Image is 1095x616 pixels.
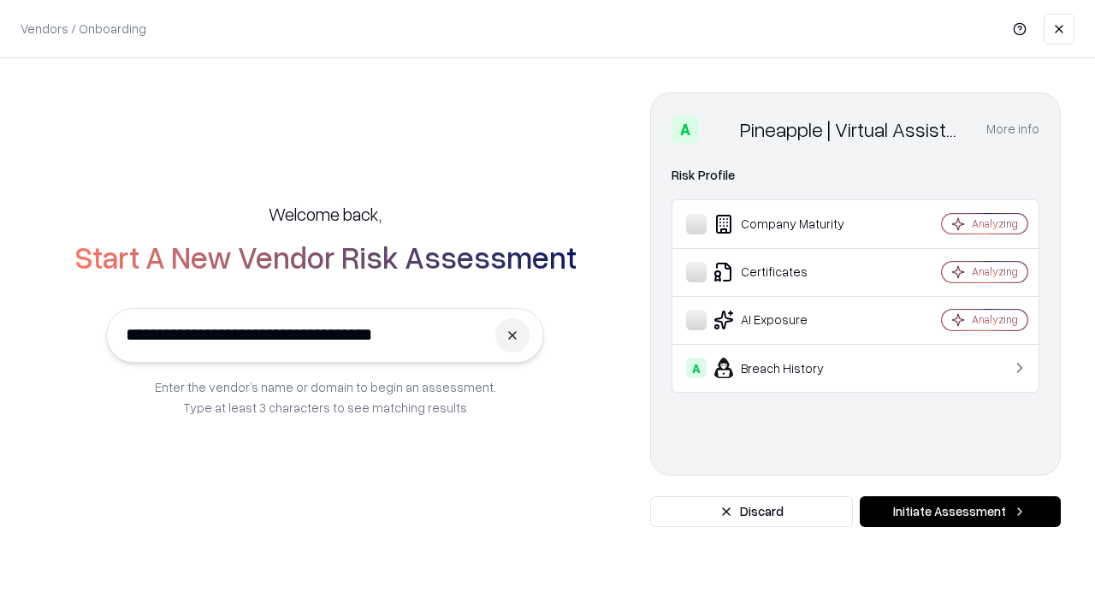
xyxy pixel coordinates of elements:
[860,496,1061,527] button: Initiate Assessment
[155,376,496,418] p: Enter the vendor’s name or domain to begin an assessment. Type at least 3 characters to see match...
[686,310,891,330] div: AI Exposure
[672,115,699,143] div: A
[972,312,1018,327] div: Analyzing
[672,165,1039,186] div: Risk Profile
[650,496,853,527] button: Discard
[972,264,1018,279] div: Analyzing
[972,216,1018,231] div: Analyzing
[74,240,577,274] h2: Start A New Vendor Risk Assessment
[986,114,1039,145] button: More info
[686,262,891,282] div: Certificates
[686,358,707,378] div: A
[686,358,891,378] div: Breach History
[686,214,891,234] div: Company Maturity
[21,20,146,38] p: Vendors / Onboarding
[740,115,966,143] div: Pineapple | Virtual Assistant Agency
[706,115,733,143] img: Pineapple | Virtual Assistant Agency
[269,202,382,226] h5: Welcome back,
